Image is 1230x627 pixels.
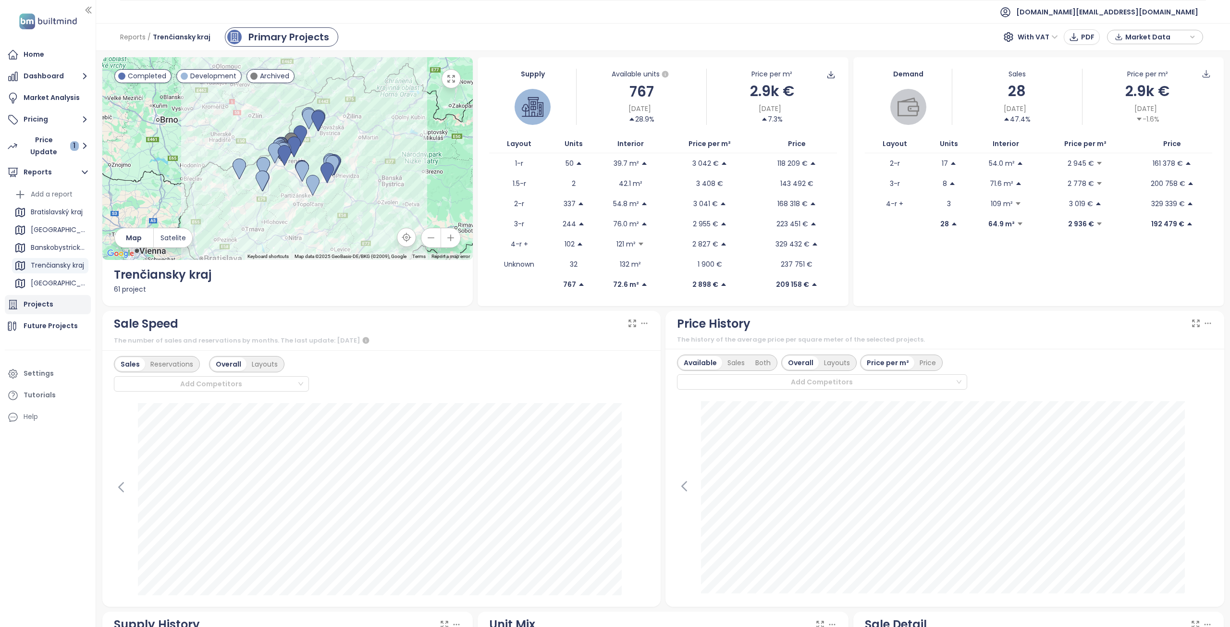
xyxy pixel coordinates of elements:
p: 54.0 m² [989,158,1015,169]
p: 767 [563,279,576,290]
span: caret-up [641,281,648,288]
span: caret-up [641,221,648,227]
span: [DATE] [1134,103,1157,114]
a: Projects [5,295,91,314]
span: caret-up [641,200,648,207]
div: 47.4% [1003,114,1031,124]
span: Archived [260,71,289,81]
span: caret-up [810,221,817,227]
div: Sales [722,356,750,369]
span: caret-up [721,160,727,167]
img: Google [105,247,136,260]
span: caret-down [1136,116,1143,123]
div: Price [914,356,941,369]
div: Primary Projects [248,30,329,44]
p: 329 339 € [1151,198,1185,209]
p: 337 [564,198,576,209]
span: caret-up [1095,200,1102,207]
th: Units [550,135,598,153]
p: 32 [570,259,578,270]
span: caret-up [812,241,818,247]
img: house [522,96,543,118]
th: Price per m² [663,135,757,153]
span: caret-up [1015,180,1022,187]
span: With VAT [1018,30,1058,44]
a: primary [225,27,338,47]
div: Trenčiansky kraj [114,266,462,284]
div: Add a report [12,187,88,202]
span: caret-up [811,281,818,288]
span: [DATE] [628,103,651,114]
th: Layout [489,135,550,153]
th: Price [1132,135,1213,153]
div: Future Projects [24,320,78,332]
span: Development [190,71,236,81]
a: Terms (opens in new tab) [412,254,426,259]
a: Home [5,45,91,64]
span: caret-up [1185,160,1192,167]
p: 50 [566,158,574,169]
div: Banskobystrický kraj [31,242,86,254]
span: caret-up [810,160,816,167]
div: [GEOGRAPHIC_DATA] [12,276,88,291]
div: Help [24,411,38,423]
div: Price Update [23,134,79,158]
p: 2 778 € [1068,178,1094,189]
div: Reservations [145,357,198,371]
th: Interior [598,135,663,153]
p: 42.1 m² [619,178,642,189]
p: 223 451 € [776,219,808,229]
img: logo [16,12,80,31]
p: 17 [942,158,948,169]
th: Interior [973,135,1038,153]
span: caret-down [1096,180,1103,187]
div: Available [678,356,722,369]
div: 1 [70,141,79,151]
td: 1.5-r [489,173,550,194]
div: button [1112,30,1198,44]
p: 72.6 m² [613,279,639,290]
p: 3 041 € [693,198,718,209]
div: -1.6% [1136,114,1159,124]
p: 8 [943,178,947,189]
div: 28 [952,80,1082,102]
p: 54.8 m² [613,198,639,209]
p: 209 158 € [776,279,809,290]
div: Bratislavský kraj [12,205,88,220]
div: Demand [865,69,952,79]
button: Dashboard [5,67,91,86]
span: caret-up [720,200,726,207]
th: Price per m² [1039,135,1132,153]
div: 767 [577,80,706,103]
span: caret-up [1003,116,1010,123]
div: The history of the average price per square meter of the selected projects. [677,335,1213,344]
a: Tutorials [5,386,91,405]
button: Keyboard shortcuts [247,253,289,260]
span: caret-up [720,281,727,288]
span: Map [126,233,142,243]
span: caret-up [578,200,584,207]
p: 76.0 m² [613,219,639,229]
th: Price [757,135,837,153]
div: Tutorials [24,389,56,401]
p: 71.6 m² [990,178,1013,189]
div: Price per m² [751,69,792,79]
a: Future Projects [5,317,91,336]
div: Price per m² [1127,69,1168,79]
div: Available units [577,69,706,80]
td: 2-r [489,194,550,214]
button: PDF [1064,29,1100,45]
td: 3-r [489,214,550,234]
div: Add a report [31,188,73,200]
p: 39.7 m² [614,158,639,169]
p: 3 042 € [692,158,719,169]
div: Overall [210,357,246,371]
div: Market Analysis [24,92,80,104]
span: [DOMAIN_NAME][EMAIL_ADDRESS][DOMAIN_NAME] [1016,0,1198,24]
span: caret-down [1015,200,1021,207]
div: Banskobystrický kraj [12,240,88,256]
div: 2.9k € [707,80,836,102]
span: caret-up [578,221,585,227]
p: 2 955 € [693,219,718,229]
